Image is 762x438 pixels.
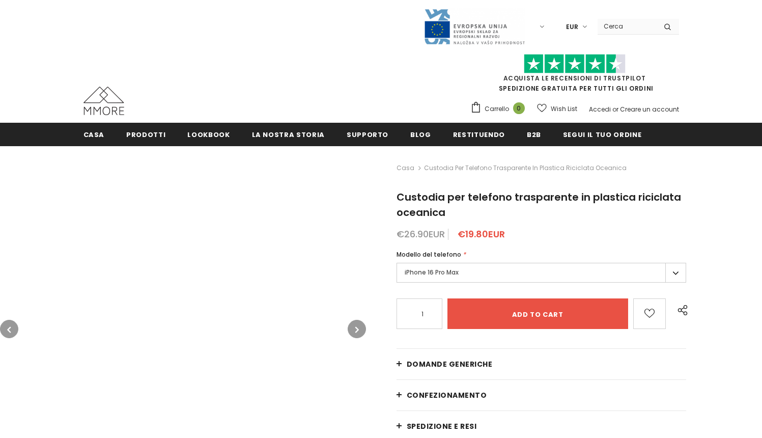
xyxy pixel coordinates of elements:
[524,54,626,74] img: Fidati di Pilot Stars
[410,130,431,140] span: Blog
[397,162,414,174] a: Casa
[347,123,388,146] a: supporto
[485,104,509,114] span: Carrello
[407,390,487,400] span: CONFEZIONAMENTO
[252,130,325,140] span: La nostra storia
[551,104,577,114] span: Wish List
[424,22,525,31] a: Javni Razpis
[407,421,477,431] span: Spedizione e resi
[83,87,124,115] img: Casi MMORE
[453,130,505,140] span: Restituendo
[458,228,505,240] span: €19.80EUR
[424,162,627,174] span: Custodia per telefono trasparente in plastica riciclata oceanica
[397,250,461,259] span: Modello del telefono
[126,123,165,146] a: Prodotti
[407,359,493,369] span: Domande generiche
[447,298,628,329] input: Add to cart
[424,8,525,45] img: Javni Razpis
[503,74,646,83] a: Acquista le recensioni di TrustPilot
[470,101,530,117] a: Carrello 0
[598,19,656,34] input: Search Site
[563,130,641,140] span: Segui il tuo ordine
[527,123,541,146] a: B2B
[537,100,577,118] a: Wish List
[187,130,230,140] span: Lookbook
[612,105,618,114] span: or
[453,123,505,146] a: Restituendo
[126,130,165,140] span: Prodotti
[397,263,687,283] label: iPhone 16 Pro Max
[563,123,641,146] a: Segui il tuo ordine
[470,59,679,93] span: SPEDIZIONE GRATUITA PER TUTTI GLI ORDINI
[397,380,687,410] a: CONFEZIONAMENTO
[83,123,105,146] a: Casa
[347,130,388,140] span: supporto
[566,22,578,32] span: EUR
[589,105,611,114] a: Accedi
[513,102,525,114] span: 0
[527,130,541,140] span: B2B
[397,228,445,240] span: €26.90EUR
[187,123,230,146] a: Lookbook
[397,349,687,379] a: Domande generiche
[83,130,105,140] span: Casa
[397,190,681,220] span: Custodia per telefono trasparente in plastica riciclata oceanica
[252,123,325,146] a: La nostra storia
[410,123,431,146] a: Blog
[620,105,679,114] a: Creare un account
